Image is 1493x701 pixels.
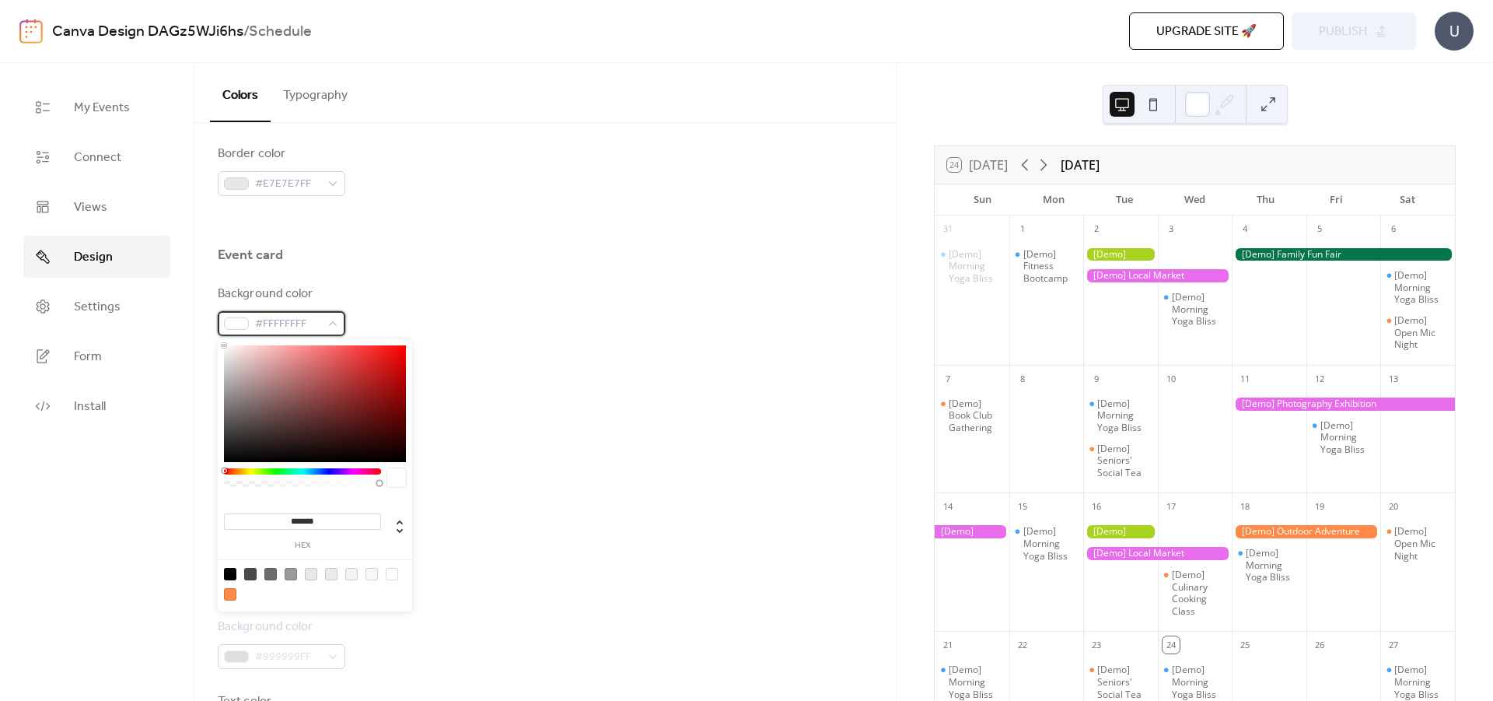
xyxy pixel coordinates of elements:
div: [Demo] Morning Yoga Bliss [1097,398,1152,434]
div: 18 [1236,498,1253,515]
a: Canva Design DAGz5WJi6hs [52,17,243,47]
div: 1 [1014,221,1031,238]
div: [Demo] Gardening Workshop [1083,525,1158,538]
div: 12 [1311,370,1328,387]
div: Thu [1230,184,1301,216]
div: [Demo] Morning Yoga Bliss [1320,419,1375,456]
div: [Demo] Morning Yoga Bliss [1083,398,1158,434]
div: 7 [939,370,956,387]
div: rgb(243, 243, 243) [345,568,358,580]
div: [Demo] Culinary Cooking Class [1172,569,1226,617]
div: [Demo] Morning Yoga Bliss [1023,525,1078,562]
span: Form [74,348,102,366]
div: 21 [939,636,956,654]
div: Border color [218,145,342,163]
div: 19 [1311,498,1328,515]
div: 25 [1236,636,1253,654]
div: [Demo] Morning Yoga Bliss [1172,664,1226,700]
div: 11 [1236,370,1253,387]
div: Wed [1159,184,1230,216]
div: [Demo] Fitness Bootcamp [1023,248,1078,285]
span: My Events [74,99,130,117]
button: Colors [210,63,271,122]
div: [Demo] Seniors' Social Tea [1083,443,1158,479]
div: U [1435,12,1474,51]
div: [Demo] Morning Yoga Bliss [1394,664,1449,700]
div: [Demo] Morning Yoga Bliss [1380,269,1455,306]
div: 9 [1088,370,1105,387]
div: [Demo] Open Mic Night [1394,525,1449,562]
a: Settings [23,286,170,328]
div: 4 [1236,221,1253,238]
div: Sun [947,184,1018,216]
div: [Demo] Morning Yoga Bliss [1158,291,1233,328]
div: [Demo] Morning Yoga Bliss [1172,291,1226,328]
div: [Demo] Gardening Workshop [1083,248,1158,261]
div: [Demo] Family Fun Fair [1232,248,1455,261]
div: Background color [218,285,342,303]
img: logo [19,19,43,44]
div: [Demo] Photography Exhibition [935,525,1009,538]
div: [Demo] Open Mic Night [1380,525,1455,562]
div: [Demo] Morning Yoga Bliss [935,664,1009,700]
div: [Demo] Morning Yoga Bliss [949,664,1003,700]
div: [Demo] Morning Yoga Bliss [1009,525,1084,562]
div: 22 [1014,636,1031,654]
div: [Demo] Seniors' Social Tea [1097,664,1152,700]
div: rgb(235, 235, 235) [325,568,337,580]
div: [Demo] Morning Yoga Bliss [1232,547,1306,584]
div: 27 [1385,636,1402,654]
div: 17 [1163,498,1180,515]
div: rgb(0, 0, 0) [224,568,236,580]
div: rgb(255, 137, 70) [224,588,236,601]
div: [DATE] [1061,156,1100,174]
span: Design [74,248,113,267]
a: Design [23,236,170,278]
div: [Demo] Fitness Bootcamp [1009,248,1084,285]
div: [Demo] Photography Exhibition [1232,398,1455,411]
div: Fri [1301,184,1372,216]
div: Background color [218,618,342,636]
div: [Demo] Morning Yoga Bliss [1306,419,1381,456]
div: rgb(74, 74, 74) [244,568,257,580]
div: 31 [939,221,956,238]
div: 2 [1088,221,1105,238]
div: 13 [1385,370,1402,387]
div: [Demo] Culinary Cooking Class [1158,569,1233,617]
div: [Demo] Morning Yoga Bliss [1158,664,1233,700]
b: / [243,17,249,47]
div: 10 [1163,370,1180,387]
div: [Demo] Seniors' Social Tea [1097,443,1152,479]
div: 26 [1311,636,1328,654]
a: My Events [23,86,170,128]
label: hex [224,542,381,550]
div: rgb(255, 255, 255) [386,568,398,580]
div: 3 [1163,221,1180,238]
div: [Demo] Morning Yoga Bliss [949,248,1003,285]
div: [Demo] Book Club Gathering [935,398,1009,434]
div: 14 [939,498,956,515]
div: [Demo] Open Mic Night [1394,314,1449,351]
div: [Demo] Local Market [1083,269,1232,282]
a: Form [23,335,170,377]
div: Mon [1018,184,1089,216]
span: Views [74,198,107,217]
button: Typography [271,63,360,121]
span: Install [74,398,106,416]
span: #E7E7E7FF [255,175,320,194]
div: Sat [1372,184,1442,216]
div: [Demo] Morning Yoga Bliss [1394,269,1449,306]
span: Settings [74,298,121,317]
div: [Demo] Outdoor Adventure Day [1232,525,1380,538]
span: Connect [74,149,121,167]
div: rgb(153, 153, 153) [285,568,297,580]
a: Views [23,186,170,228]
div: [Demo] Morning Yoga Bliss [935,248,1009,285]
div: [Demo] Local Market [1083,547,1232,560]
div: [Demo] Open Mic Night [1380,314,1455,351]
div: rgb(108, 108, 108) [264,568,277,580]
div: [Demo] Book Club Gathering [949,398,1003,434]
div: 20 [1385,498,1402,515]
div: 5 [1311,221,1328,238]
div: [Demo] Seniors' Social Tea [1083,664,1158,700]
